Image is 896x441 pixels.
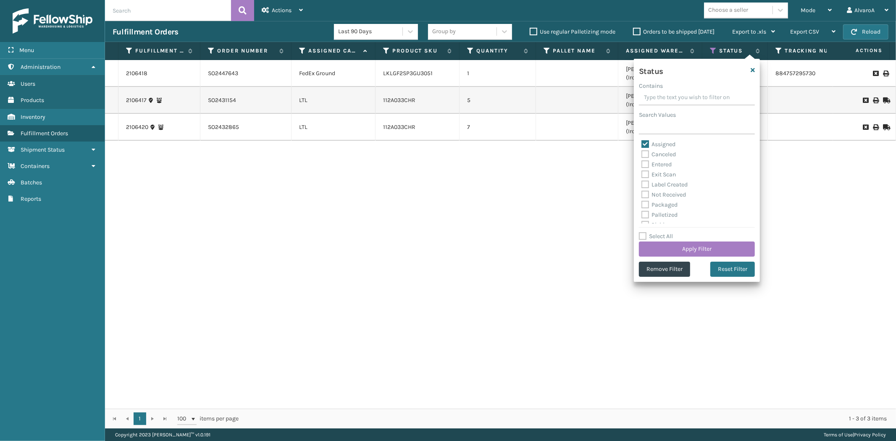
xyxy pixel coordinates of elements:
[21,80,35,87] span: Users
[863,97,868,103] i: Request to Be Cancelled
[854,432,886,438] a: Privacy Policy
[790,28,819,35] span: Export CSV
[633,28,715,35] label: Orders to be shipped [DATE]
[883,97,888,103] i: Mark as Shipped
[134,412,146,425] a: 1
[530,28,615,35] label: Use regular Palletizing mode
[863,124,868,130] i: Request to Be Cancelled
[553,47,602,55] label: Pallet Name
[639,64,663,76] h4: Status
[710,262,755,277] button: Reset Filter
[21,113,45,121] span: Inventory
[639,241,755,257] button: Apply Filter
[292,60,376,87] td: FedEx Ground
[639,90,755,105] input: Type the text you wish to filter on
[308,47,359,55] label: Assigned Carrier Service
[21,163,50,170] span: Containers
[708,6,748,15] div: Choose a seller
[115,428,210,441] p: Copyright 2023 [PERSON_NAME]™ v 1.0.191
[392,47,443,55] label: Product SKU
[639,81,663,90] label: Contains
[21,179,42,186] span: Batches
[21,130,68,137] span: Fulfillment Orders
[177,412,239,425] span: items per page
[460,87,536,114] td: 5
[618,114,702,141] td: [PERSON_NAME] (Ironlink Logistics)
[618,87,702,114] td: [PERSON_NAME] (Ironlink Logistics)
[338,27,403,36] div: Last 90 Days
[13,8,92,34] img: logo
[177,415,190,423] span: 100
[639,262,690,277] button: Remove Filter
[476,47,520,55] label: Quantity
[785,47,836,55] label: Tracking Number
[641,161,672,168] label: Entered
[292,114,376,141] td: LTL
[432,27,456,36] div: Group by
[383,97,415,104] a: 112A033CHR
[200,87,292,114] td: SO2431154
[126,69,147,78] a: 2106418
[21,63,60,71] span: Administration
[272,7,292,14] span: Actions
[641,201,678,208] label: Packaged
[200,114,292,141] td: SO2432865
[873,124,878,130] i: Print BOL
[641,221,671,228] label: Picking
[824,432,853,438] a: Terms of Use
[641,211,678,218] label: Palletized
[641,171,676,178] label: Exit Scan
[641,141,675,148] label: Assigned
[883,124,888,130] i: Mark as Shipped
[618,60,702,87] td: [PERSON_NAME] (Ironlink Logistics)
[873,97,878,103] i: Print BOL
[639,110,676,119] label: Search Values
[873,71,878,76] i: Request to Be Cancelled
[217,47,275,55] label: Order Number
[383,123,415,131] a: 112A033CHR
[19,47,34,54] span: Menu
[641,191,686,198] label: Not Received
[883,71,888,76] i: Print Label
[135,47,184,55] label: Fulfillment Order Id
[775,70,815,77] a: 884757295730
[460,114,536,141] td: 7
[113,27,178,37] h3: Fulfillment Orders
[801,7,815,14] span: Mode
[641,151,676,158] label: Canceled
[21,146,65,153] span: Shipment Status
[824,428,886,441] div: |
[126,96,147,105] a: 2106417
[21,97,44,104] span: Products
[292,87,376,114] td: LTL
[126,123,148,131] a: 2106420
[383,70,433,77] a: LKLGF2SP3GU3051
[460,60,536,87] td: 1
[200,60,292,87] td: SO2447643
[719,47,751,55] label: Status
[843,24,888,39] button: Reload
[639,233,673,240] label: Select All
[21,195,41,202] span: Reports
[829,44,888,58] span: Actions
[732,28,766,35] span: Export to .xls
[626,47,686,55] label: Assigned Warehouse
[641,181,688,188] label: Label Created
[250,415,887,423] div: 1 - 3 of 3 items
